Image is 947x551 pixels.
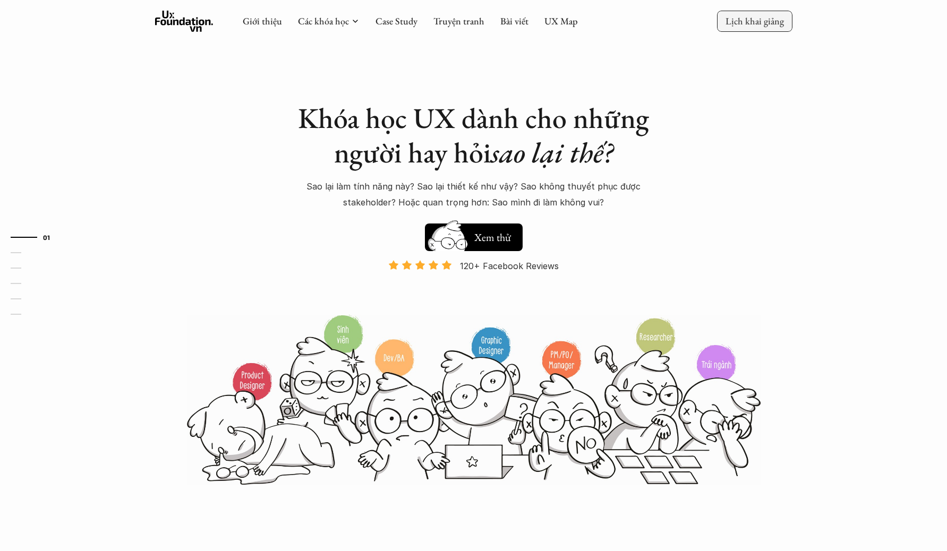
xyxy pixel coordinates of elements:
p: 120+ Facebook Reviews [460,258,559,274]
a: Giới thiệu [243,15,282,27]
p: Sao lại làm tính năng này? Sao lại thiết kế như vậy? Sao không thuyết phục được stakeholder? Hoặc... [288,178,660,211]
a: UX Map [544,15,578,27]
a: Xem thử [425,218,523,251]
p: Lịch khai giảng [726,15,784,27]
a: 120+ Facebook Reviews [379,260,568,313]
strong: 01 [43,233,50,240]
h5: Xem thử [473,230,512,245]
h1: Khóa học UX dành cho những người hay hỏi [288,101,660,170]
a: Truyện tranh [433,15,484,27]
a: 01 [11,231,61,244]
a: Bài viết [500,15,528,27]
em: sao lại thế? [491,134,613,171]
a: Case Study [376,15,417,27]
a: Các khóa học [298,15,349,27]
a: Lịch khai giảng [717,11,792,31]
